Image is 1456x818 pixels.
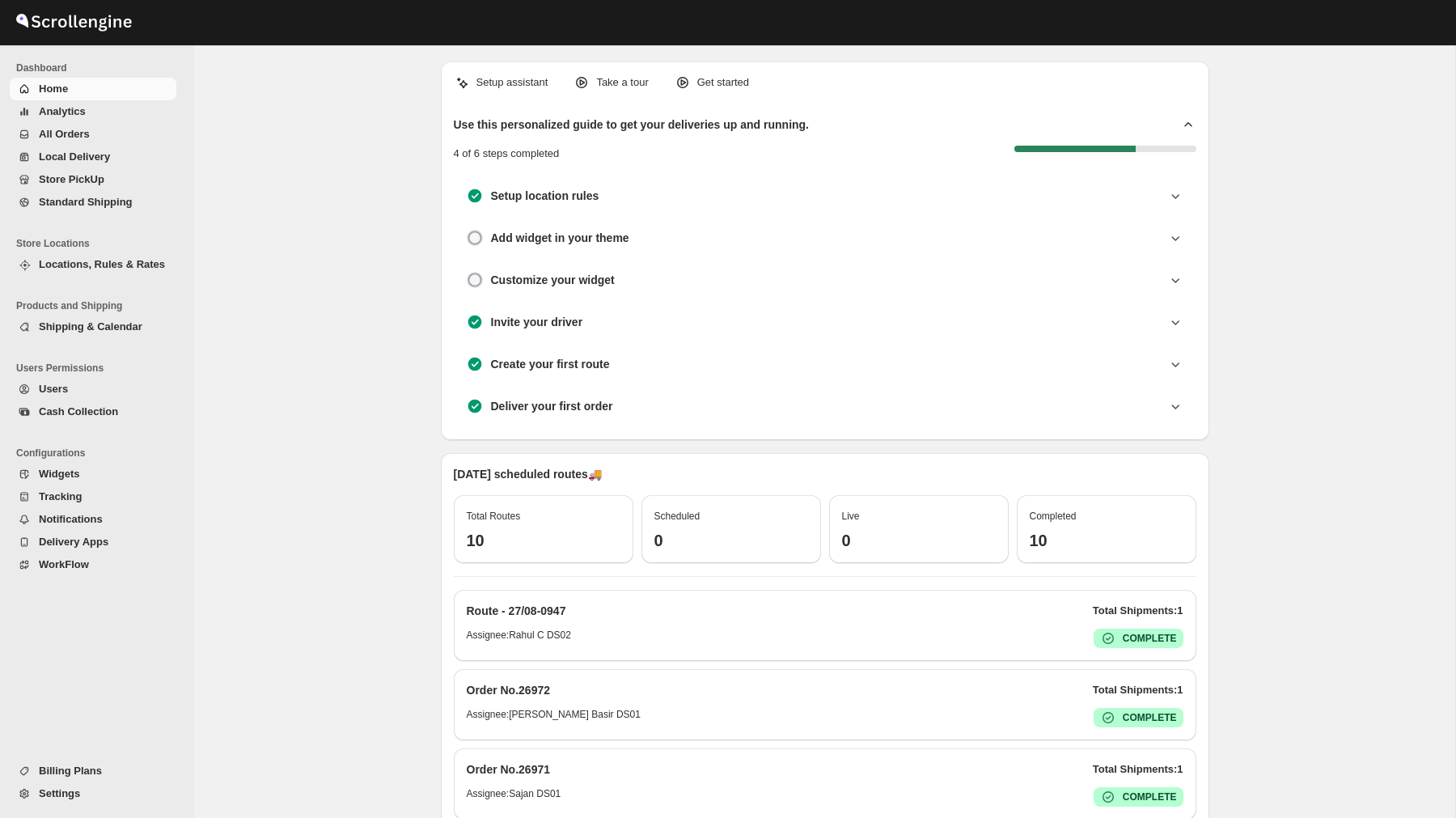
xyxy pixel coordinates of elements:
p: Total Shipments: 1 [1093,603,1183,619]
button: Settings [10,782,176,805]
b: COMPLETE [1123,791,1177,803]
button: Locations, Rules & Rates [10,253,176,276]
h3: Add widget in your theme [491,230,629,246]
span: Notifications [39,513,103,525]
h3: 10 [467,531,620,550]
button: Widgets [10,463,176,485]
button: Analytics [10,100,176,123]
button: WorkFlow [10,553,176,576]
p: Take a tour [596,74,648,91]
button: Home [10,78,176,100]
span: Users Permissions [16,362,183,375]
span: Store PickUp [39,173,104,185]
span: Cash Collection [39,405,118,417]
h2: Order No.26972 [467,682,551,698]
p: [DATE] scheduled routes 🚚 [454,466,1196,482]
h2: Use this personalized guide to get your deliveries up and running. [454,117,810,133]
h3: 0 [842,531,996,550]
span: Scheduled [654,511,700,522]
span: Products and Shipping [16,299,183,312]
b: COMPLETE [1123,712,1177,723]
h3: Setup location rules [491,188,599,204]
span: Users [39,383,68,395]
span: Live [842,511,860,522]
h6: Assignee: [PERSON_NAME] Basir DS01 [467,708,641,727]
button: Shipping & Calendar [10,316,176,338]
span: Standard Shipping [39,196,133,208]
h3: 10 [1030,531,1183,550]
button: Tracking [10,485,176,508]
p: 4 of 6 steps completed [454,146,560,162]
button: Users [10,378,176,401]
span: Home [39,83,68,95]
h3: Deliver your first order [491,398,613,414]
span: Delivery Apps [39,536,108,548]
b: COMPLETE [1123,633,1177,644]
span: Locations, Rules & Rates [39,258,165,270]
h6: Assignee: Sajan DS01 [467,787,561,807]
h2: Order No.26971 [467,761,551,778]
button: Cash Collection [10,401,176,423]
h3: 0 [654,531,808,550]
span: Store Locations [16,237,183,250]
span: Billing Plans [39,765,102,777]
button: Billing Plans [10,760,176,782]
span: WorkFlow [39,558,89,570]
h3: Invite your driver [491,314,583,330]
p: Total Shipments: 1 [1093,761,1183,778]
span: Settings [39,787,80,799]
span: Local Delivery [39,150,110,163]
h6: Assignee: Rahul C DS02 [467,629,571,648]
span: Dashboard [16,61,183,74]
h2: Route - 27/08-0947 [467,603,566,619]
h3: Customize your widget [491,272,615,288]
button: Notifications [10,508,176,531]
span: All Orders [39,128,90,140]
span: Tracking [39,490,82,502]
span: Configurations [16,447,183,460]
button: Delivery Apps [10,531,176,553]
h3: Create your first route [491,356,610,372]
p: Setup assistant [476,74,548,91]
span: Completed [1030,511,1077,522]
span: Total Routes [467,511,521,522]
span: Analytics [39,105,86,117]
p: Get started [697,74,749,91]
button: All Orders [10,123,176,146]
span: Widgets [39,468,79,480]
span: Shipping & Calendar [39,320,142,333]
p: Total Shipments: 1 [1093,682,1183,698]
